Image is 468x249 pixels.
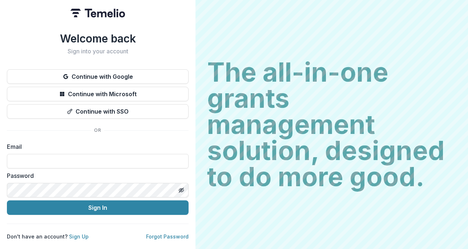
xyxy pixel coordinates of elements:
button: Sign In [7,200,189,215]
label: Email [7,142,184,151]
button: Continue with Microsoft [7,87,189,101]
a: Forgot Password [146,233,189,240]
label: Password [7,171,184,180]
button: Continue with Google [7,69,189,84]
a: Sign Up [69,233,89,240]
button: Continue with SSO [7,104,189,119]
h2: Sign into your account [7,48,189,55]
p: Don't have an account? [7,233,89,240]
button: Toggle password visibility [175,184,187,196]
img: Temelio [70,9,125,17]
h1: Welcome back [7,32,189,45]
